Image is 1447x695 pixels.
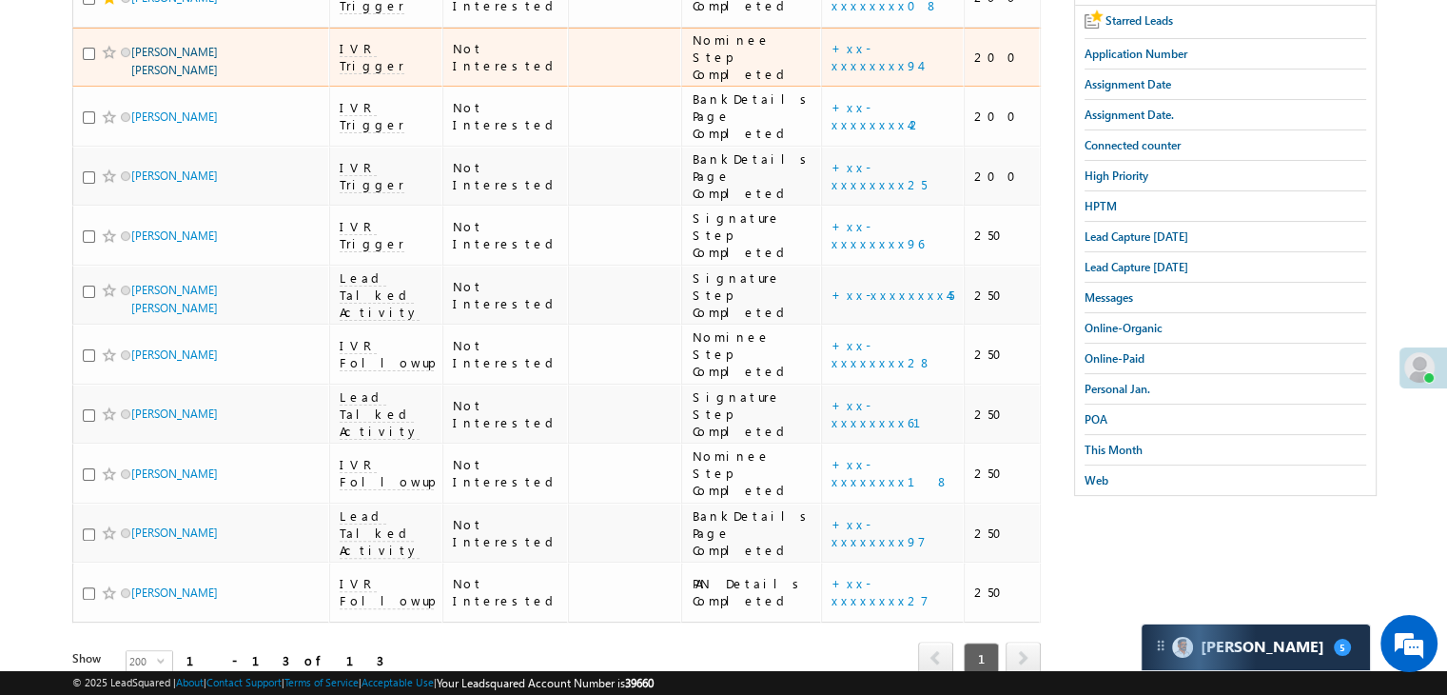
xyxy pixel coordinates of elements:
[127,651,157,672] span: 200
[1105,13,1173,28] span: Starred Leads
[831,159,927,192] a: +xx-xxxxxxxx25
[692,388,812,440] div: Signature Step Completed
[340,456,434,490] span: IVR Followup
[1141,624,1371,671] div: carter-dragCarter[PERSON_NAME]5
[340,159,404,193] span: IVR Trigger
[362,676,434,688] a: Acceptable Use
[340,507,420,559] span: Lead Talked Activity
[1085,443,1143,457] span: This Month
[831,40,920,73] a: +xx-xxxxxxxx94
[340,388,420,440] span: Lead Talked Activity
[340,337,434,371] span: IVR Followup
[453,278,560,312] div: Not Interested
[692,209,812,261] div: Signature Step Completed
[1085,229,1188,244] span: Lead Capture [DATE]
[918,644,953,674] a: prev
[1085,169,1148,183] span: High Priority
[918,642,953,674] span: prev
[25,176,347,529] textarea: Type your message and hit 'Enter'
[1085,199,1117,213] span: HPTM
[1085,47,1187,61] span: Application Number
[1334,639,1351,656] span: 5
[974,406,1031,423] div: 250
[974,584,1031,601] div: 250
[1085,321,1163,335] span: Online-Organic
[1006,642,1041,674] span: next
[692,507,812,559] div: BankDetails Page Completed
[1085,77,1171,91] span: Assignment Date
[974,227,1031,244] div: 250
[453,456,560,490] div: Not Interested
[131,109,218,124] a: [PERSON_NAME]
[692,90,812,142] div: BankDetails Page Completed
[692,150,812,202] div: BankDetails Page Completed
[831,337,932,370] a: +xx-xxxxxxxx28
[453,99,560,133] div: Not Interested
[131,526,218,540] a: [PERSON_NAME]
[974,287,1031,304] div: 250
[131,169,218,183] a: [PERSON_NAME]
[312,10,358,55] div: Minimize live chat window
[1153,638,1168,653] img: carter-drag
[131,586,218,600] a: [PERSON_NAME]
[964,643,999,675] span: 1
[453,337,560,371] div: Not Interested
[1085,260,1188,274] span: Lead Capture [DATE]
[974,49,1031,66] div: 200
[131,407,218,421] a: [PERSON_NAME]
[453,397,560,431] div: Not Interested
[831,218,924,251] a: +xx-xxxxxxxx96
[32,100,80,125] img: d_60004797649_company_0_60004797649
[131,467,218,481] a: [PERSON_NAME]
[453,516,560,550] div: Not Interested
[831,516,926,549] a: +xx-xxxxxxxx97
[340,218,404,252] span: IVR Trigger
[831,287,954,303] a: +xx-xxxxxxxx45
[259,546,345,572] em: Start Chat
[831,575,929,608] a: +xx-xxxxxxxx27
[1085,382,1150,396] span: Personal Jan.
[974,525,1031,542] div: 250
[72,650,110,667] div: Show
[99,100,320,125] div: Chat with us now
[284,676,359,688] a: Terms of Service
[1085,108,1174,122] span: Assignment Date.
[831,397,944,430] a: +xx-xxxxxxxx61
[692,328,812,380] div: Nominee Step Completed
[1085,473,1108,487] span: Web
[974,168,1031,185] div: 200
[974,346,1031,363] div: 250
[176,676,204,688] a: About
[831,99,923,132] a: +xx-xxxxxxxx42
[1006,644,1041,674] a: next
[340,99,404,133] span: IVR Trigger
[340,575,434,609] span: IVR Followup
[692,575,812,609] div: PAN Details Completed
[131,45,218,77] a: [PERSON_NAME] [PERSON_NAME]
[1085,138,1181,152] span: Connected counter
[974,108,1031,125] div: 200
[340,269,420,321] span: Lead Talked Activity
[453,575,560,609] div: Not Interested
[831,456,949,489] a: +xx-xxxxxxxx18
[453,40,560,74] div: Not Interested
[692,31,812,83] div: Nominee Step Completed
[453,218,560,252] div: Not Interested
[692,269,812,321] div: Signature Step Completed
[1085,351,1144,366] span: Online-Paid
[131,228,218,243] a: [PERSON_NAME]
[206,676,282,688] a: Contact Support
[157,656,172,665] span: select
[186,649,383,671] div: 1 - 13 of 13
[1085,290,1133,305] span: Messages
[72,674,654,692] span: © 2025 LeadSquared | | | | |
[131,347,218,362] a: [PERSON_NAME]
[453,159,560,193] div: Not Interested
[131,283,218,315] a: [PERSON_NAME] [PERSON_NAME]
[974,465,1031,482] div: 250
[625,676,654,690] span: 39660
[340,40,404,74] span: IVR Trigger
[692,447,812,499] div: Nominee Step Completed
[437,676,654,690] span: Your Leadsquared Account Number is
[1085,412,1107,427] span: POA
